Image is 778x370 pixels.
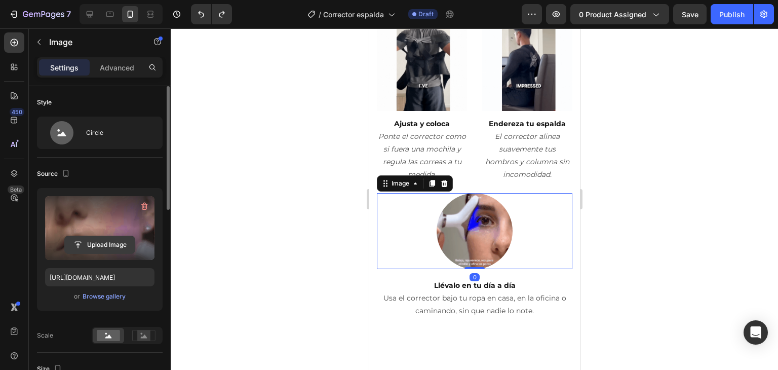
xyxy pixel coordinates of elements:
[9,91,97,100] p: Ajusta y coloca
[82,291,126,302] button: Browse gallery
[37,167,72,181] div: Source
[570,4,669,24] button: 0 product assigned
[20,151,42,160] div: Image
[319,9,321,20] span: /
[86,121,148,144] div: Circle
[9,252,202,262] p: Llévalo en tu día a día
[323,9,384,20] span: Corrector espalda
[10,108,24,116] div: 450
[579,9,646,20] span: 0 product assigned
[37,331,53,340] div: Scale
[66,8,71,20] p: 7
[744,320,768,345] div: Open Intercom Messenger
[67,165,143,241] img: gempages_579439388459533081-5efa0e84-f4d4-404e-a048-1b507cd5bc4b.svg
[719,9,745,20] div: Publish
[8,186,24,194] div: Beta
[49,36,135,48] p: Image
[74,290,80,303] span: or
[50,62,79,73] p: Settings
[45,268,154,286] input: https://example.com/image.jpg
[682,10,698,19] span: Save
[711,4,753,24] button: Publish
[114,91,202,100] p: Endereza tu espalda
[673,4,707,24] button: Save
[4,4,75,24] button: 7
[100,245,110,253] div: 0
[191,4,232,24] div: Undo/Redo
[100,62,134,73] p: Advanced
[64,236,135,254] button: Upload Image
[418,10,434,19] span: Draft
[369,28,580,370] iframe: Design area
[37,98,52,107] div: Style
[9,102,97,153] p: Ponte el corrector como si fuera una mochila y regula las correas a tu medida.
[114,102,202,153] p: El corrector alinea suavemente tus hombros y columna sin incomodidad.
[83,292,126,301] div: Browse gallery
[9,264,202,289] p: Usa el corrector bajo tu ropa en casa, en la oficina o caminando, sin que nadie lo note.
